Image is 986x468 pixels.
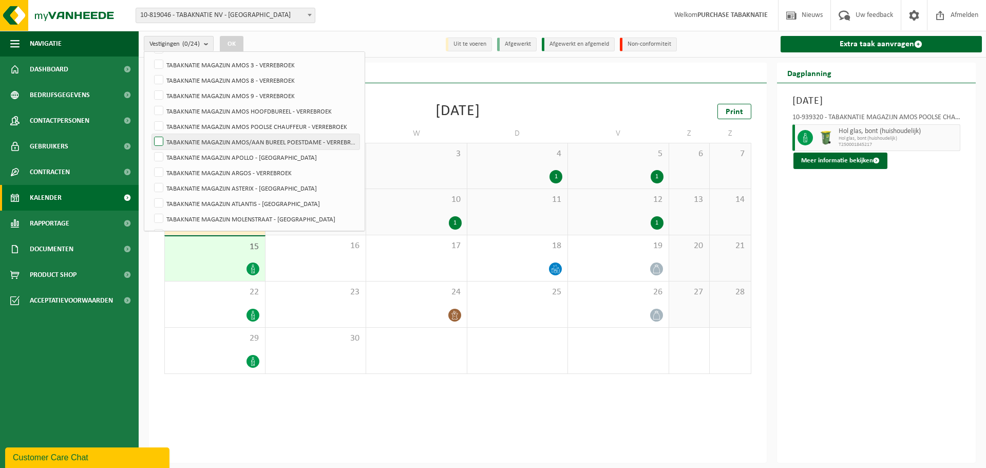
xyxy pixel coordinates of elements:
[472,240,563,252] span: 18
[271,240,361,252] span: 16
[573,148,663,160] span: 5
[152,134,359,149] label: TABAKNATIE MAGAZIJN AMOS/AAN BUREEL POESTDAME - VERREBROEK
[170,241,260,253] span: 15
[30,134,68,159] span: Gebruikers
[573,194,663,205] span: 12
[715,148,745,160] span: 7
[818,130,833,145] img: WB-0240-HPE-GN-50
[30,82,90,108] span: Bedrijfsgegevens
[792,114,961,124] div: 10-939320 - TABAKNATIE MAGAZIJN AMOS POOLSE CHAUFFEUR - VERREBROEK
[30,236,73,262] span: Documenten
[30,31,62,57] span: Navigatie
[152,211,359,227] label: TABAKNATIE MAGAZIJN MOLENSTRAAT - [GEOGRAPHIC_DATA]
[793,153,887,169] button: Meer informatie bekijken
[446,38,492,51] li: Uit te voeren
[30,159,70,185] span: Contracten
[152,180,359,196] label: TABAKNATIE MAGAZIJN ASTERIX - [GEOGRAPHIC_DATA]
[573,240,663,252] span: 19
[792,93,961,109] h3: [DATE]
[839,127,958,136] span: Hol glas, bont (huishoudelijk)
[697,11,768,19] strong: PURCHASE TABAKNATIE
[182,41,200,47] count: (0/24)
[152,103,359,119] label: TABAKNATIE MAGAZIJN AMOS HOOFDBUREEL - VERREBROEK
[549,170,562,183] div: 1
[30,57,68,82] span: Dashboard
[366,124,467,143] td: W
[371,194,462,205] span: 10
[674,287,705,298] span: 27
[371,240,462,252] span: 17
[715,287,745,298] span: 28
[651,216,663,230] div: 1
[152,196,359,211] label: TABAKNATIE MAGAZIJN ATLANTIS - [GEOGRAPHIC_DATA]
[781,36,982,52] a: Extra taak aanvragen
[152,119,359,134] label: TABAKNATIE MAGAZIJN AMOS POOLSE CHAUFFEUR - VERREBROEK
[144,36,214,51] button: Vestigingen(0/24)
[152,165,359,180] label: TABAKNATIE MAGAZIJN ARGOS - VERREBROEK
[152,57,359,72] label: TABAKNATIE MAGAZIJN AMOS 3 - VERREBROEK
[371,148,462,160] span: 3
[271,287,361,298] span: 23
[674,148,705,160] span: 6
[152,149,359,165] label: TABAKNATIE MAGAZIJN APOLLO - [GEOGRAPHIC_DATA]
[371,287,462,298] span: 24
[472,194,563,205] span: 11
[573,287,663,298] span: 26
[170,287,260,298] span: 22
[472,148,563,160] span: 4
[651,170,663,183] div: 1
[30,211,69,236] span: Rapportage
[5,445,172,468] iframe: chat widget
[542,38,615,51] li: Afgewerkt en afgemeld
[839,136,958,142] span: Hol glas, bont (huishoudelijk)
[715,194,745,205] span: 14
[777,63,842,83] h2: Dagplanning
[669,124,710,143] td: Z
[726,108,743,116] span: Print
[152,72,359,88] label: TABAKNATIE MAGAZIJN AMOS 8 - VERREBROEK
[710,124,751,143] td: Z
[467,124,568,143] td: D
[152,88,359,103] label: TABAKNATIE MAGAZIJN AMOS 9 - VERREBROEK
[271,333,361,344] span: 30
[170,333,260,344] span: 29
[839,142,958,148] span: T250001845217
[435,104,480,119] div: [DATE]
[620,38,677,51] li: Non-conformiteit
[497,38,537,51] li: Afgewerkt
[717,104,751,119] a: Print
[220,36,243,52] button: OK
[30,262,77,288] span: Product Shop
[472,287,563,298] span: 25
[30,185,62,211] span: Kalender
[449,216,462,230] div: 1
[568,124,669,143] td: V
[136,8,315,23] span: 10-819046 - TABAKNATIE NV - ANTWERPEN
[30,288,113,313] span: Acceptatievoorwaarden
[715,240,745,252] span: 21
[674,194,705,205] span: 13
[674,240,705,252] span: 20
[152,227,359,242] label: TABAKNATIE MOLENHOEK - MEERDONK
[149,36,200,52] span: Vestigingen
[30,108,89,134] span: Contactpersonen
